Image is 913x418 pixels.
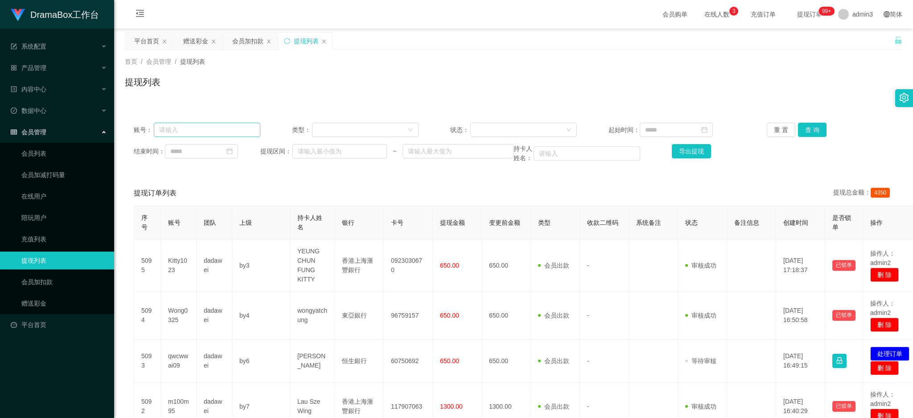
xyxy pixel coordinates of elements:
[482,339,531,383] td: 650.00
[11,316,107,334] a: 图标: dashboard平台首页
[11,108,17,114] i: 图标: check-circle-o
[587,403,589,410] span: -
[440,219,465,226] span: 提现金额
[162,39,167,44] i: 图标: close
[391,219,403,226] span: 卡号
[870,347,909,361] button: 处理订单
[793,11,827,17] span: 提现订单
[30,0,99,29] h1: DramaBox工作台
[21,209,107,227] a: 陪玩用户
[21,145,107,162] a: 会员列表
[440,312,459,319] span: 650.00
[11,11,99,18] a: DramaBox工作台
[134,125,154,135] span: 账号：
[226,148,233,154] i: 图标: calendar
[767,123,795,137] button: 重 置
[384,240,433,292] td: 0923030670
[899,93,909,103] i: 图标: setting
[514,144,534,163] span: 持卡人姓名：
[134,339,161,383] td: 5093
[11,129,17,135] i: 图标: table
[538,403,569,410] span: 会员出款
[870,219,883,226] span: 操作
[384,339,433,383] td: 60750692
[232,33,263,50] div: 会员加扣款
[832,214,851,231] span: 是否锁单
[776,292,825,339] td: [DATE] 16:50:58
[685,403,716,410] span: 审核成功
[232,339,290,383] td: by6
[489,219,520,226] span: 变更前金额
[685,219,698,226] span: 状态
[11,43,17,50] i: 图标: form
[833,188,893,199] div: 提现总金额：
[566,127,572,133] i: 图标: down
[197,292,232,339] td: dadawei
[125,0,155,29] i: 图标: menu-fold
[183,33,208,50] div: 赠送彩金
[700,11,734,17] span: 在线人数
[292,144,387,158] input: 请输入最小值为
[832,401,855,412] button: 已锁单
[685,312,716,319] span: 审核成功
[180,58,205,65] span: 提现列表
[297,214,322,231] span: 持卡人姓名
[161,292,197,339] td: Wong0325
[538,312,569,319] span: 会员出款
[538,357,569,364] span: 会员出款
[292,125,312,135] span: 类型：
[384,292,433,339] td: 96759157
[783,219,808,226] span: 创建时间
[11,65,17,71] i: 图标: appstore-o
[21,252,107,269] a: 提现列表
[870,361,899,375] button: 删 除
[134,188,177,199] span: 提现订单列表
[290,292,335,339] td: wongyatchung
[587,312,589,319] span: -
[482,292,531,339] td: 650.00
[266,39,271,44] i: 图标: close
[21,166,107,184] a: 会员加减打码量
[587,357,589,364] span: -
[884,11,890,17] i: 图标: global
[408,127,413,133] i: 图标: down
[21,294,107,312] a: 赠送彩金
[11,43,46,50] span: 系统配置
[440,357,459,364] span: 650.00
[197,339,232,383] td: dadawei
[776,339,825,383] td: [DATE] 16:49:15
[818,7,835,16] sup: 334
[672,144,711,158] button: 导出提现
[746,11,780,17] span: 充值订单
[11,9,25,21] img: logo.9652507e.png
[776,240,825,292] td: [DATE] 17:18:37
[161,240,197,292] td: Kitty1023
[284,38,290,44] i: 图标: sync
[239,219,252,226] span: 上级
[232,292,290,339] td: by4
[870,318,899,332] button: 删 除
[798,123,827,137] button: 查 询
[141,58,143,65] span: /
[21,273,107,291] a: 会员加扣款
[11,107,46,114] span: 数据中心
[450,125,470,135] span: 状态：
[11,86,17,92] i: 图标: profile
[134,240,161,292] td: 5095
[204,219,216,226] span: 团队
[342,219,354,226] span: 银行
[197,240,232,292] td: dadawei
[11,64,46,71] span: 产品管理
[870,300,895,316] span: 操作人：admin2
[587,219,618,226] span: 收款二维码
[335,292,384,339] td: 東亞銀行
[870,268,899,282] button: 删 除
[21,187,107,205] a: 在线用户
[587,262,589,269] span: -
[482,240,531,292] td: 650.00
[21,230,107,248] a: 充值列表
[387,147,403,156] span: ~
[729,7,738,16] sup: 3
[154,123,260,137] input: 请输入
[440,262,459,269] span: 650.00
